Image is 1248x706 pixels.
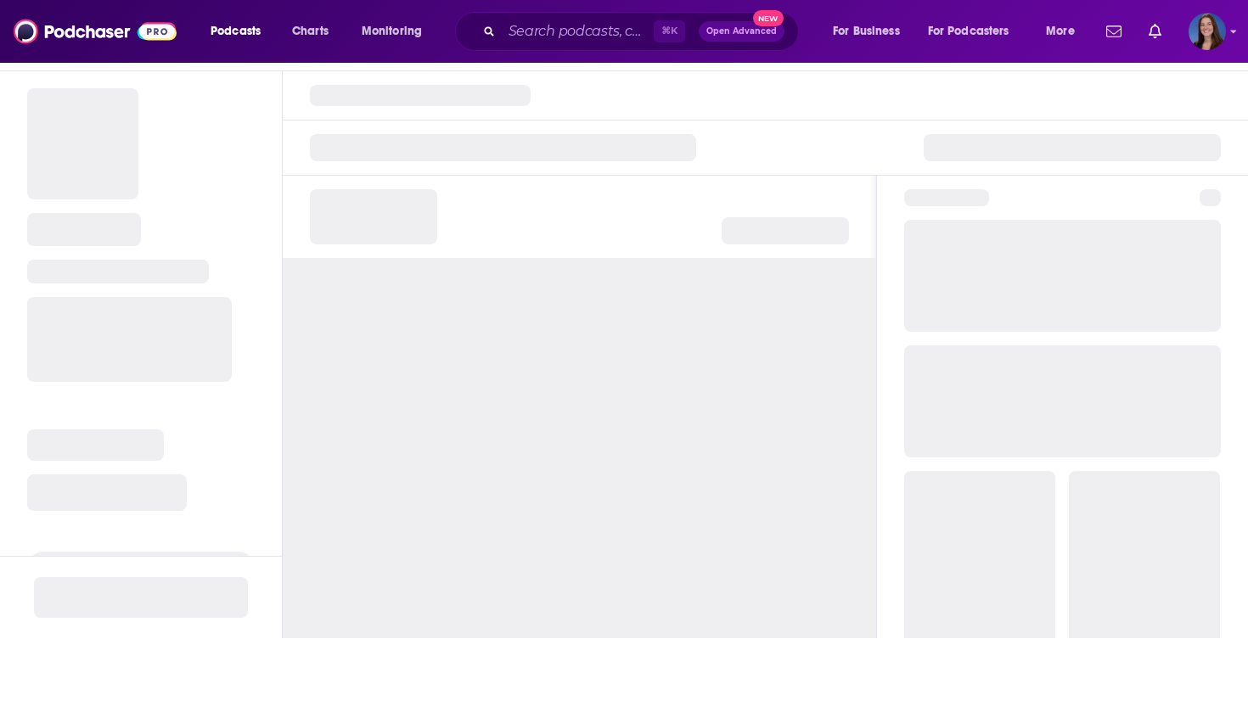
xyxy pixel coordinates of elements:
[350,18,444,45] button: open menu
[1034,18,1096,45] button: open menu
[292,20,329,43] span: Charts
[706,27,777,36] span: Open Advanced
[211,20,261,43] span: Podcasts
[821,18,921,45] button: open menu
[502,18,654,45] input: Search podcasts, credits, & more...
[471,12,815,51] div: Search podcasts, credits, & more...
[1046,20,1075,43] span: More
[1189,13,1226,50] span: Logged in as emmadonovan
[199,18,283,45] button: open menu
[14,15,177,48] img: Podchaser - Follow, Share and Rate Podcasts
[699,21,784,42] button: Open AdvancedNew
[1142,17,1168,46] a: Show notifications dropdown
[654,20,685,42] span: ⌘ K
[362,20,422,43] span: Monitoring
[1189,13,1226,50] button: Show profile menu
[281,18,339,45] a: Charts
[917,18,1034,45] button: open menu
[1189,13,1226,50] img: User Profile
[928,20,1009,43] span: For Podcasters
[753,10,784,26] span: New
[833,20,900,43] span: For Business
[1099,17,1128,46] a: Show notifications dropdown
